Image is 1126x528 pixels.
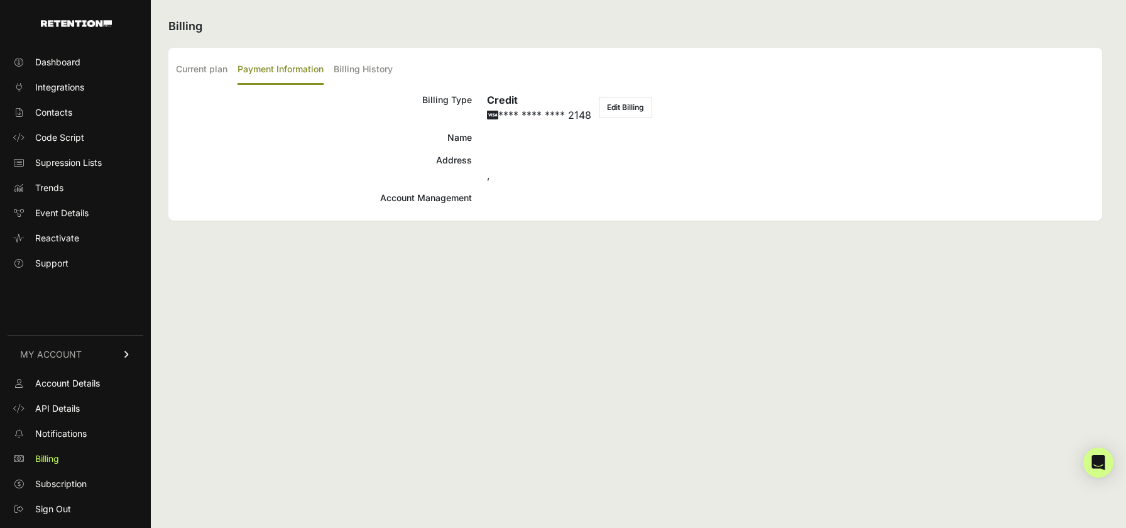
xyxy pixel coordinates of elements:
[8,399,143,419] a: API Details
[238,55,324,85] label: Payment Information
[8,424,143,444] a: Notifications
[35,478,87,490] span: Subscription
[8,474,143,494] a: Subscription
[35,503,71,515] span: Sign Out
[35,453,59,465] span: Billing
[8,128,143,148] a: Code Script
[20,348,82,361] span: MY ACCOUNT
[8,52,143,72] a: Dashboard
[8,335,143,373] a: MY ACCOUNT
[334,55,393,85] label: Billing History
[35,257,68,270] span: Support
[35,106,72,119] span: Contacts
[35,81,84,94] span: Integrations
[8,228,143,248] a: Reactivate
[487,153,1095,183] div: ,
[8,373,143,393] a: Account Details
[176,153,472,183] div: Address
[176,190,472,206] div: Account Management
[8,153,143,173] a: Supression Lists
[35,207,89,219] span: Event Details
[35,56,80,69] span: Dashboard
[41,20,112,27] img: Retention.com
[35,232,79,245] span: Reactivate
[176,130,472,145] div: Name
[35,427,87,440] span: Notifications
[35,182,63,194] span: Trends
[168,18,1102,35] h2: Billing
[35,377,100,390] span: Account Details
[8,449,143,469] a: Billing
[176,92,472,123] div: Billing Type
[176,55,227,85] label: Current plan
[8,77,143,97] a: Integrations
[8,253,143,273] a: Support
[8,102,143,123] a: Contacts
[35,157,102,169] span: Supression Lists
[8,203,143,223] a: Event Details
[487,92,591,107] h6: Credit
[35,402,80,415] span: API Details
[8,178,143,198] a: Trends
[599,97,652,118] button: Edit Billing
[35,131,84,144] span: Code Script
[1083,448,1113,478] div: Open Intercom Messenger
[8,499,143,519] a: Sign Out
